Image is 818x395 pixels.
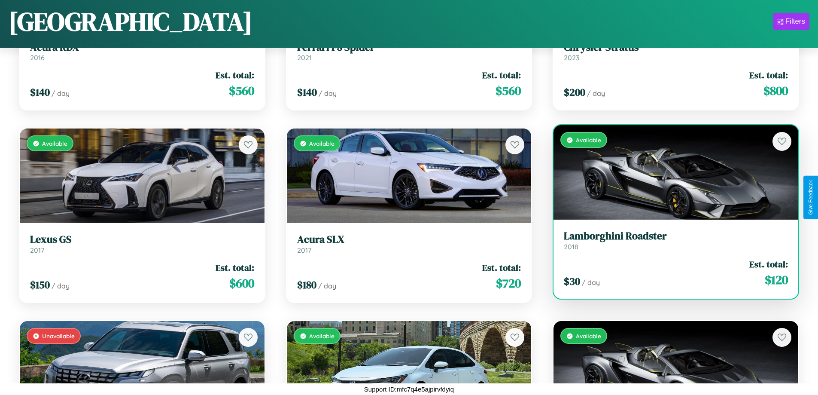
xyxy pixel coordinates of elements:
[297,246,311,254] span: 2017
[297,233,521,254] a: Acura SLX2017
[297,41,521,54] h3: Ferrari F8 Spider
[30,246,44,254] span: 2017
[216,69,254,81] span: Est. total:
[216,261,254,274] span: Est. total:
[564,53,579,62] span: 2023
[30,41,254,54] h3: Acura RDX
[763,82,788,99] span: $ 800
[9,4,252,39] h1: [GEOGRAPHIC_DATA]
[30,53,45,62] span: 2016
[773,13,809,30] button: Filters
[297,233,521,246] h3: Acura SLX
[564,85,585,99] span: $ 200
[30,278,50,292] span: $ 150
[309,332,334,340] span: Available
[496,82,521,99] span: $ 560
[785,17,805,26] div: Filters
[52,282,70,290] span: / day
[297,85,317,99] span: $ 140
[482,261,521,274] span: Est. total:
[318,282,336,290] span: / day
[749,258,788,270] span: Est. total:
[297,41,521,62] a: Ferrari F8 Spider2021
[30,85,50,99] span: $ 140
[30,233,254,254] a: Lexus GS2017
[309,140,334,147] span: Available
[582,278,600,287] span: / day
[30,233,254,246] h3: Lexus GS
[564,242,578,251] span: 2018
[564,230,788,251] a: Lamborghini Roadster2018
[364,383,454,395] p: Support ID: mfc7q4e5ajpirvfdyiq
[482,69,521,81] span: Est. total:
[564,41,788,54] h3: Chrysler Stratus
[52,89,70,98] span: / day
[564,274,580,288] span: $ 30
[576,136,601,144] span: Available
[576,332,601,340] span: Available
[496,275,521,292] span: $ 720
[765,271,788,288] span: $ 120
[564,230,788,242] h3: Lamborghini Roadster
[30,41,254,62] a: Acura RDX2016
[319,89,337,98] span: / day
[749,69,788,81] span: Est. total:
[229,82,254,99] span: $ 560
[587,89,605,98] span: / day
[297,53,312,62] span: 2021
[42,140,67,147] span: Available
[564,41,788,62] a: Chrysler Stratus2023
[229,275,254,292] span: $ 600
[42,332,75,340] span: Unavailable
[297,278,316,292] span: $ 180
[808,180,814,215] div: Give Feedback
